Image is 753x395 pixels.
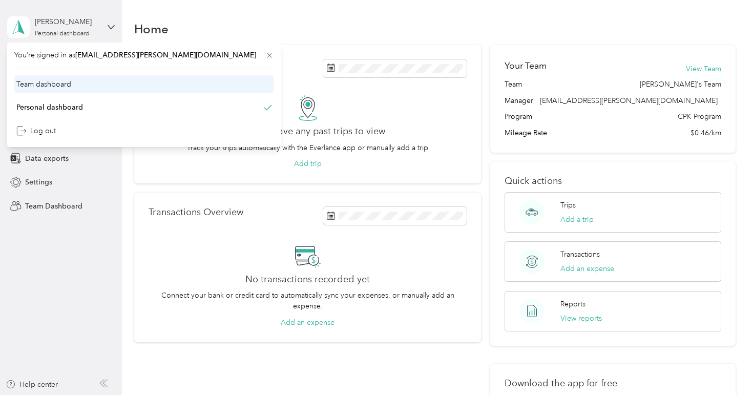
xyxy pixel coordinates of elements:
p: Track your trips automatically with the Everlance app or manually add a trip [187,142,428,153]
button: Add trip [294,158,322,169]
div: Personal dashboard [16,102,83,113]
p: Reports [560,299,585,309]
button: View Team [686,64,721,74]
p: Connect your bank or credit card to automatically sync your expenses, or manually add an expense. [149,290,467,311]
span: [PERSON_NAME]'s Team [640,79,721,90]
span: Team [505,79,522,90]
div: [PERSON_NAME] [35,16,99,27]
span: Team Dashboard [25,201,82,212]
div: Team dashboard [16,79,71,90]
button: Add a trip [560,214,594,225]
button: Add an expense [281,317,334,328]
span: CPK Program [678,111,721,122]
p: Transactions Overview [149,207,243,218]
button: View reports [560,313,602,324]
span: Mileage Rate [505,128,547,138]
span: $0.46/km [691,128,721,138]
span: Manager [505,95,533,106]
h2: You don’t have any past trips to view [230,126,385,137]
iframe: Everlance-gr Chat Button Frame [696,338,753,395]
button: Help center [6,379,58,390]
h2: Your Team [505,59,547,72]
span: [EMAIL_ADDRESS][PERSON_NAME][DOMAIN_NAME] [540,96,718,105]
p: Quick actions [505,176,721,186]
h1: Home [134,24,169,34]
span: Program [505,111,532,122]
span: You’re signed in as [14,50,274,60]
h2: No transactions recorded yet [245,274,370,285]
div: Log out [16,126,56,136]
span: Data exports [25,153,69,164]
button: Add an expense [560,263,614,274]
p: Trips [560,200,576,211]
p: Download the app for free [505,378,721,389]
div: Personal dashboard [35,31,90,37]
p: Transactions [560,249,600,260]
span: [EMAIL_ADDRESS][PERSON_NAME][DOMAIN_NAME] [75,51,256,59]
span: Settings [25,177,52,188]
